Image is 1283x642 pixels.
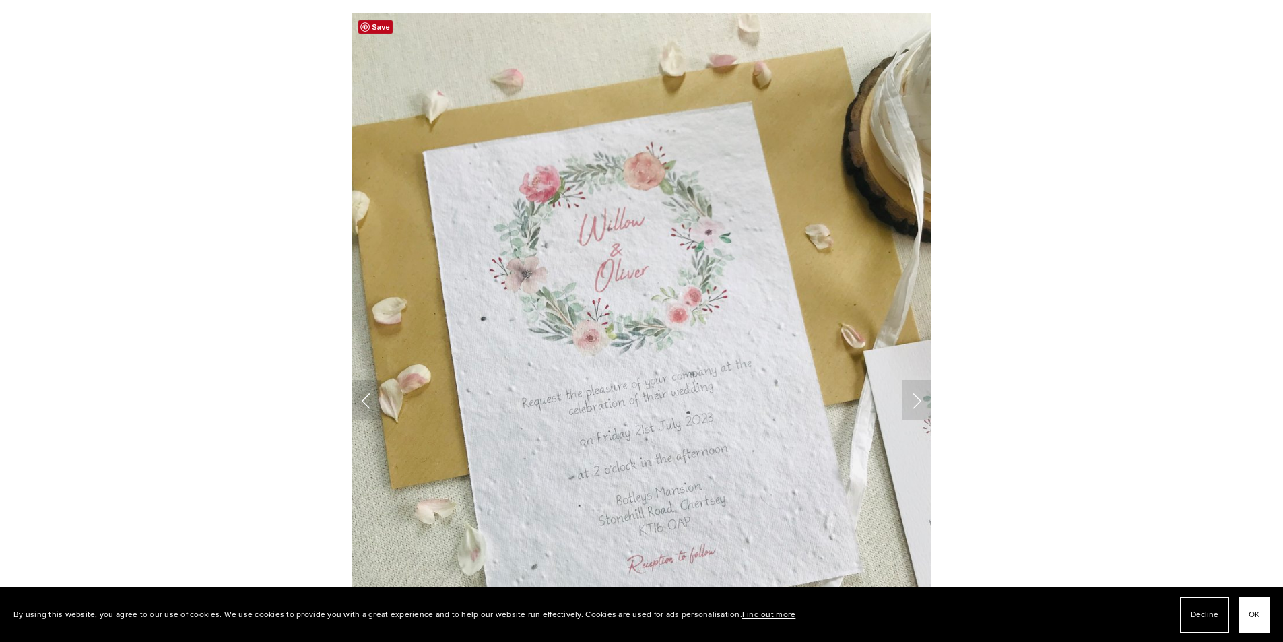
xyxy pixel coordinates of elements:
[1249,605,1259,624] span: OK
[1180,597,1229,633] button: Decline
[1239,597,1270,633] button: OK
[902,380,931,420] a: Next Slide
[358,20,393,34] a: Pin it!
[742,608,795,620] a: Find out more
[1191,605,1218,624] span: Decline
[352,380,381,420] a: Previous Slide
[13,605,795,624] p: By using this website, you agree to our use of cookies. We use cookies to provide you with a grea...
